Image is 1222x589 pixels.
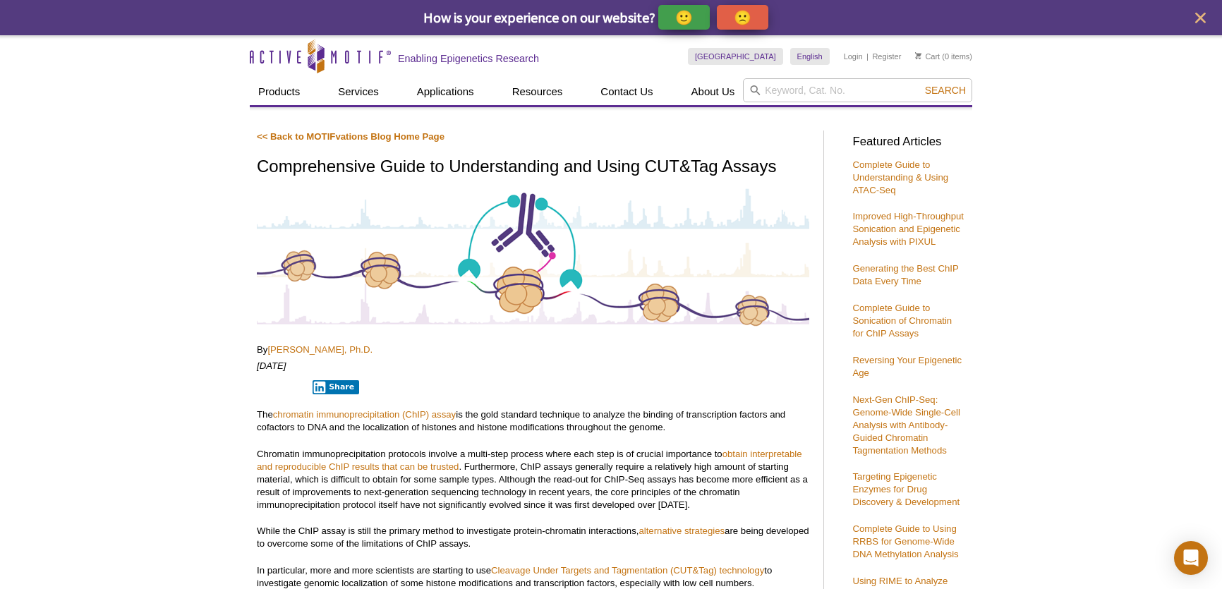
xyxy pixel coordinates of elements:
a: Resources [504,78,571,105]
a: Products [250,78,308,105]
img: Antibody-Based Tagmentation Notes [257,186,809,327]
p: 🙁 [734,8,751,26]
a: << Back to MOTIFvations Blog Home Page [257,131,444,142]
a: Generating the Best ChIP Data Every Time [852,263,958,286]
input: Keyword, Cat. No. [743,78,972,102]
a: Complete Guide to Sonication of Chromatin for ChIP Assays [852,303,952,339]
button: close [1192,9,1209,27]
a: [PERSON_NAME], Ph.D. [267,344,373,355]
li: | [866,48,869,65]
h2: Enabling Epigenetics Research [398,52,539,65]
a: alternative strategies [639,526,725,536]
a: Applications [409,78,483,105]
div: Open Intercom Messenger [1174,541,1208,575]
a: Login [844,51,863,61]
a: Contact Us [592,78,661,105]
p: By [257,344,809,356]
a: chromatin immunoprecipitation (ChIP) assay [273,409,456,420]
p: Chromatin immunoprecipitation protocols involve a multi-step process where each step is of crucia... [257,448,809,511]
a: Next-Gen ChIP-Seq: Genome-Wide Single-Cell Analysis with Antibody-Guided Chromatin Tagmentation M... [852,394,960,456]
span: How is your experience on our website? [423,8,655,26]
h1: Comprehensive Guide to Understanding and Using CUT&Tag Assays [257,157,809,178]
a: Cleavage Under Targets and Tagmentation (CUT&Tag) technology [491,565,764,576]
img: Your Cart [915,52,921,59]
a: Complete Guide to Using RRBS for Genome-Wide DNA Methylation Analysis [852,523,958,559]
span: Search [925,85,966,96]
button: Share [313,380,360,394]
a: Targeting Epigenetic Enzymes for Drug Discovery & Development [852,471,960,507]
a: [GEOGRAPHIC_DATA] [688,48,783,65]
p: 🙂 [675,8,693,26]
a: Cart [915,51,940,61]
p: The is the gold standard technique to analyze the binding of transcription factors and cofactors ... [257,408,809,434]
li: (0 items) [915,48,972,65]
a: obtain interpretable and reproducible ChIP results that can be trusted [257,449,802,472]
button: Search [921,84,970,97]
em: [DATE] [257,360,286,371]
iframe: X Post Button [257,379,303,394]
a: Register [872,51,901,61]
a: Reversing Your Epigenetic Age [852,355,962,378]
h3: Featured Articles [852,136,965,148]
a: English [790,48,830,65]
a: About Us [683,78,744,105]
a: Improved High-Throughput Sonication and Epigenetic Analysis with PIXUL [852,211,964,247]
a: Complete Guide to Understanding & Using ATAC-Seq [852,159,948,195]
a: Services [329,78,387,105]
p: While the ChIP assay is still the primary method to investigate protein-chromatin interactions, a... [257,525,809,550]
